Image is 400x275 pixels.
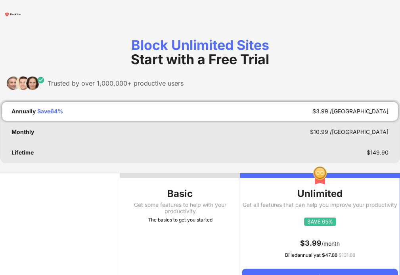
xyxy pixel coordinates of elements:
div: Basic [120,187,240,200]
div: Get all features that can help you improve your productivity [242,202,398,208]
div: /month [242,237,398,250]
div: Unlimited [242,187,398,200]
div: The basics to get you started [120,216,240,224]
div: Annually [11,108,36,115]
div: $ 3.99 /[GEOGRAPHIC_DATA] [312,108,389,115]
span: $ 3.99 [300,239,322,247]
div: Trusted by over 1,000,000+ productive users [48,79,184,87]
div: $ 10.99 /[GEOGRAPHIC_DATA] [310,129,389,135]
span: Start with a Free Trial [131,51,269,67]
img: trusted-by.svg [6,76,45,90]
img: img-premium-medal [313,166,327,185]
img: save65.svg [304,218,336,226]
div: $ 149.90 [367,149,389,156]
div: Billed annually at $ 47.88 [242,251,398,259]
div: Monthly [11,129,34,135]
div: Lifetime [11,149,34,156]
div: Get some features to help with your productivity [120,202,240,214]
div: Save 64 % [37,108,63,115]
img: blocksite-icon-black.svg [5,6,21,22]
span: $ 131.88 [339,252,355,258]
